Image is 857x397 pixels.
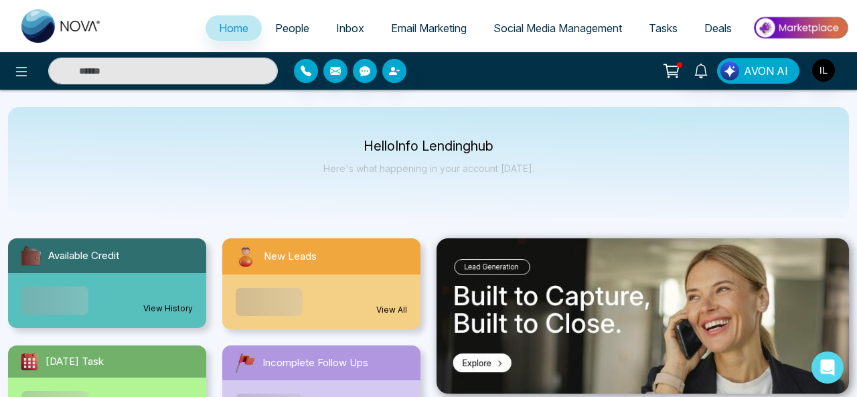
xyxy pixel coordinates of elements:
[219,21,248,35] span: Home
[480,15,635,41] a: Social Media Management
[744,63,788,79] span: AVON AI
[336,21,364,35] span: Inbox
[704,21,732,35] span: Deals
[812,59,835,82] img: User Avatar
[233,351,257,375] img: followUps.svg
[21,9,102,43] img: Nova CRM Logo
[752,13,849,43] img: Market-place.gif
[275,21,309,35] span: People
[214,238,428,329] a: New LeadsView All
[649,21,678,35] span: Tasks
[19,244,43,268] img: availableCredit.svg
[46,354,104,370] span: [DATE] Task
[19,351,40,372] img: todayTask.svg
[262,15,323,41] a: People
[378,15,480,41] a: Email Marketing
[493,21,622,35] span: Social Media Management
[376,304,407,316] a: View All
[391,21,467,35] span: Email Marketing
[233,244,258,269] img: newLeads.svg
[48,248,119,264] span: Available Credit
[262,355,368,371] span: Incomplete Follow Ups
[437,238,849,394] img: .
[323,141,534,152] p: Hello Info Lendinghub
[323,15,378,41] a: Inbox
[720,62,739,80] img: Lead Flow
[264,249,317,264] span: New Leads
[323,163,534,174] p: Here's what happening in your account [DATE].
[691,15,745,41] a: Deals
[811,351,844,384] div: Open Intercom Messenger
[143,303,193,315] a: View History
[717,58,799,84] button: AVON AI
[635,15,691,41] a: Tasks
[206,15,262,41] a: Home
